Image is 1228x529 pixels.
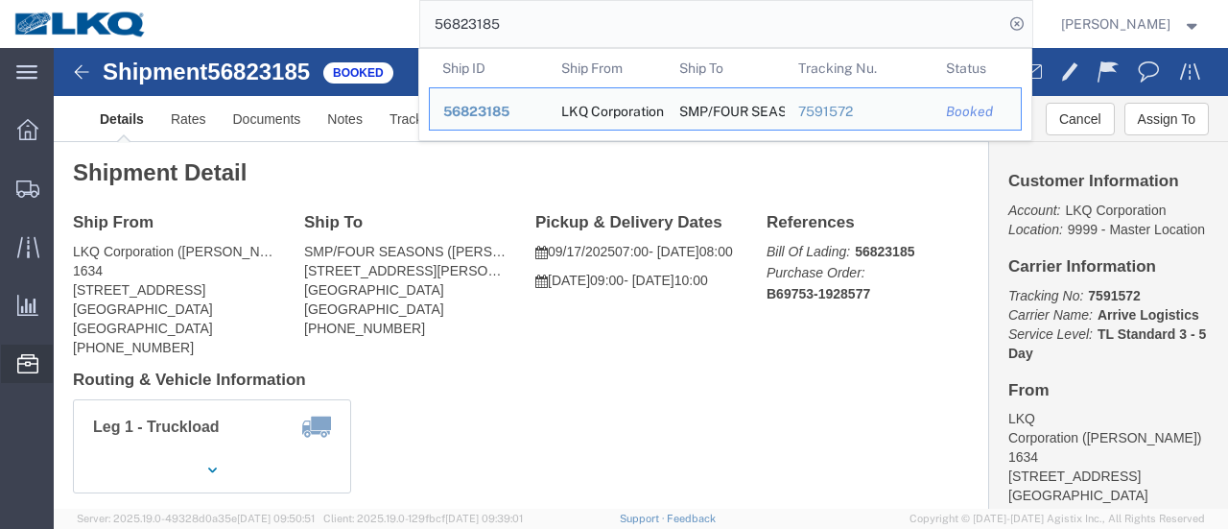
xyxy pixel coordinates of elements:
span: [DATE] 09:50:51 [237,513,315,524]
th: Tracking Nu. [784,49,933,87]
img: logo [13,10,148,38]
iframe: FS Legacy Container [54,48,1228,509]
span: Jason Voyles [1061,13,1170,35]
span: Client: 2025.19.0-129fbcf [323,513,523,524]
th: Status [933,49,1022,87]
button: [PERSON_NAME] [1060,12,1202,36]
div: LKQ Corporation [560,88,652,130]
a: Feedback [667,513,716,524]
div: SMP/FOUR SEASONS [679,88,771,130]
div: 7591572 [797,102,919,122]
div: Booked [946,102,1007,122]
input: Search for shipment number, reference number [420,1,1004,47]
span: 56823185 [443,104,509,119]
span: Server: 2025.19.0-49328d0a35e [77,513,315,524]
th: Ship ID [429,49,548,87]
a: Support [620,513,668,524]
table: Search Results [429,49,1031,140]
th: Ship From [547,49,666,87]
span: [DATE] 09:39:01 [445,513,523,524]
span: Copyright © [DATE]-[DATE] Agistix Inc., All Rights Reserved [909,511,1205,527]
div: 56823185 [443,102,534,122]
th: Ship To [666,49,785,87]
